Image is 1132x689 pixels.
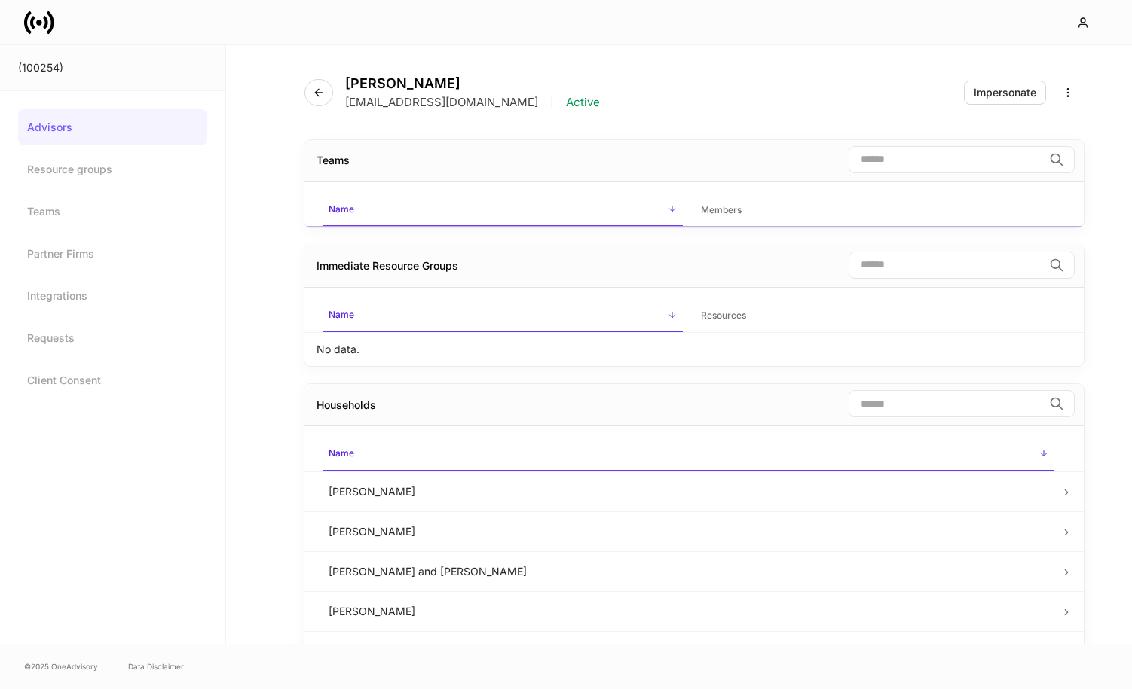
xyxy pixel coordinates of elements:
[317,511,1060,551] td: [PERSON_NAME]
[974,87,1036,98] div: Impersonate
[317,398,376,413] div: Households
[695,300,1055,331] span: Resources
[128,660,184,672] a: Data Disclaimer
[317,342,359,357] p: No data.
[323,194,683,227] span: Name
[317,258,458,273] div: Immediate Resource Groups
[18,151,207,187] a: Resource groups
[701,203,742,217] h6: Members
[345,75,600,92] h4: [PERSON_NAME]
[18,278,207,314] a: Integrations
[317,631,1060,671] td: [PERSON_NAME]
[701,308,746,322] h6: Resources
[18,109,207,145] a: Advisors
[329,446,354,460] h6: Name
[323,438,1054,471] span: Name
[317,591,1060,631] td: [PERSON_NAME]
[18,60,207,75] div: (100254)
[317,471,1060,511] td: [PERSON_NAME]
[18,236,207,272] a: Partner Firms
[24,660,98,672] span: © 2025 OneAdvisory
[964,81,1046,105] button: Impersonate
[317,551,1060,591] td: [PERSON_NAME] and [PERSON_NAME]
[323,300,683,332] span: Name
[18,362,207,398] a: Client Consent
[329,202,354,216] h6: Name
[695,195,1055,226] span: Members
[329,307,354,322] h6: Name
[345,95,538,110] p: [EMAIL_ADDRESS][DOMAIN_NAME]
[550,95,554,110] p: |
[18,320,207,356] a: Requests
[566,95,600,110] p: Active
[18,194,207,230] a: Teams
[317,153,350,168] div: Teams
